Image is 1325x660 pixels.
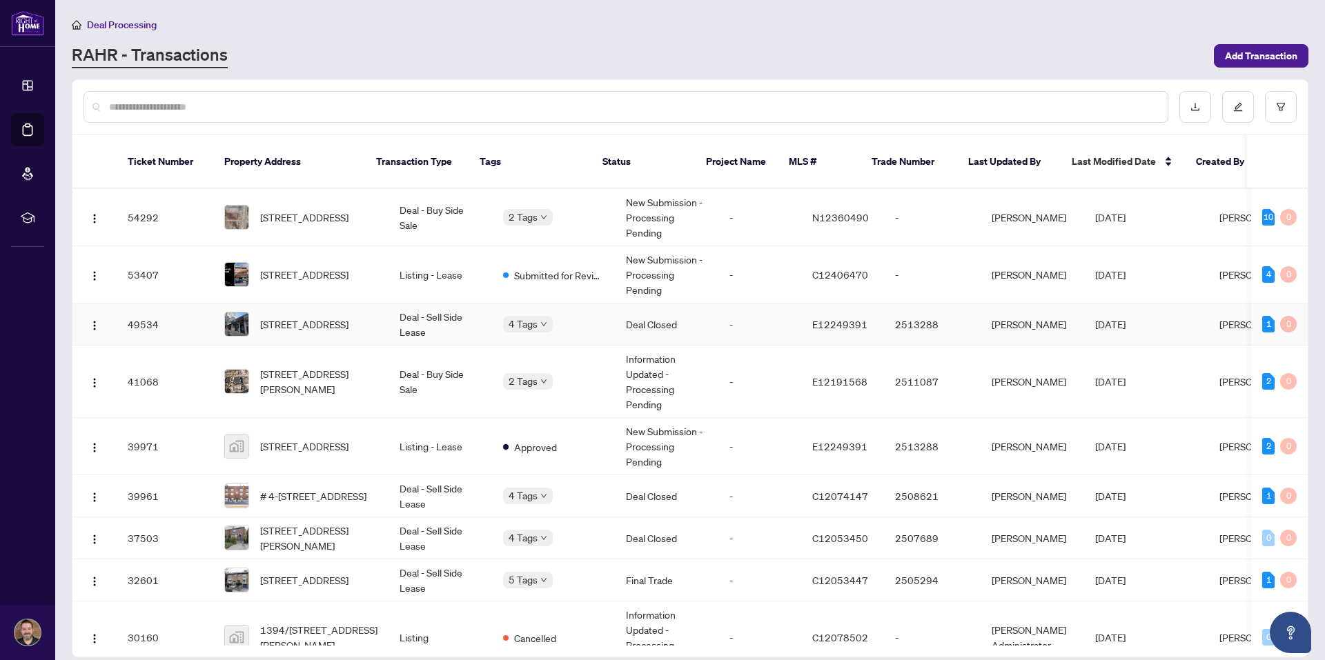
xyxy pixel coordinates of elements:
span: Add Transaction [1225,45,1297,67]
th: Property Address [213,135,365,189]
div: 1 [1262,488,1275,504]
td: [PERSON_NAME] [981,246,1084,303]
div: 1 [1262,572,1275,588]
span: C12053447 [812,574,868,586]
td: Deal - Buy Side Sale [389,189,492,246]
span: edit [1233,102,1243,112]
th: Trade Number [861,135,957,189]
td: Deal Closed [615,517,718,559]
span: [STREET_ADDRESS] [260,317,349,332]
span: Last Modified Date [1072,154,1156,169]
td: [PERSON_NAME] [981,559,1084,601]
div: 0 [1280,572,1297,588]
td: [PERSON_NAME] [981,303,1084,346]
span: download [1190,102,1200,112]
td: Deal - Sell Side Lease [389,517,492,559]
span: down [540,534,547,541]
td: 2505294 [884,559,981,601]
img: thumbnail-img [225,626,248,649]
button: Logo [84,569,106,591]
td: - [718,189,801,246]
span: 4 Tags [509,316,538,332]
img: Logo [89,576,100,587]
td: New Submission - Processing Pending [615,246,718,303]
td: - [718,346,801,418]
span: [PERSON_NAME] [1219,318,1294,330]
span: # 4-[STREET_ADDRESS] [260,488,366,503]
button: Logo [84,313,106,335]
th: Tags [469,135,591,189]
td: - [718,559,801,601]
span: [DATE] [1095,318,1126,330]
button: Add Transaction [1214,44,1308,68]
button: Logo [84,206,106,228]
td: 53407 [117,246,213,303]
span: 4 Tags [509,488,538,503]
td: [PERSON_NAME] [981,475,1084,517]
span: E12191568 [812,375,867,388]
div: 0 [1280,530,1297,546]
span: [DATE] [1095,268,1126,281]
td: Deal - Sell Side Lease [389,559,492,601]
span: Deal Processing [87,19,157,31]
span: [PERSON_NAME] [1219,211,1294,223]
td: - [718,418,801,475]
span: E12249391 [812,440,867,452]
td: 2511087 [884,346,981,418]
td: Deal Closed [615,303,718,346]
img: Profile Icon [14,619,41,646]
td: Deal Closed [615,475,718,517]
span: [PERSON_NAME] [1219,532,1294,544]
img: thumbnail-img [225,312,248,336]
button: Logo [84,485,106,507]
th: MLS # [778,135,861,189]
button: Logo [84,527,106,549]
div: 0 [1280,316,1297,332]
td: [PERSON_NAME] [981,418,1084,475]
td: Deal - Buy Side Sale [389,346,492,418]
button: download [1179,91,1211,123]
div: 0 [1280,209,1297,226]
span: down [540,492,547,499]
td: Final Trade [615,559,718,601]
td: 2508621 [884,475,981,517]
span: [DATE] [1095,574,1126,586]
span: E12249391 [812,318,867,330]
span: [STREET_ADDRESS] [260,572,349,588]
th: Transaction Type [365,135,469,189]
th: Last Modified Date [1061,135,1185,189]
div: 0 [1280,438,1297,454]
div: 4 [1262,266,1275,283]
span: N12360490 [812,211,869,223]
td: Listing - Lease [389,418,492,475]
td: - [718,475,801,517]
button: Logo [84,370,106,392]
td: 2507689 [884,517,981,559]
img: thumbnail-img [225,484,248,508]
span: [PERSON_NAME] [1219,268,1294,281]
td: - [718,517,801,559]
span: [PERSON_NAME] [1219,574,1294,586]
span: 1394/[STREET_ADDRESS][PERSON_NAME] [260,622,377,652]
img: thumbnail-img [225,526,248,550]
button: filter [1265,91,1297,123]
td: - [718,246,801,303]
th: Last Updated By [957,135,1061,189]
span: C12078502 [812,631,868,643]
span: [STREET_ADDRESS][PERSON_NAME] [260,523,377,553]
button: Logo [84,626,106,648]
div: 2 [1262,438,1275,454]
td: - [884,246,981,303]
span: [PERSON_NAME] [1219,440,1294,452]
button: edit [1222,91,1254,123]
img: logo [11,10,44,36]
span: 5 Tags [509,572,538,588]
button: Logo [84,435,106,457]
span: [DATE] [1095,631,1126,643]
img: Logo [89,270,100,281]
span: Submitted for Review [514,268,604,283]
span: down [540,214,547,221]
img: Logo [89,213,100,224]
div: 10 [1262,209,1275,226]
img: Logo [89,377,100,388]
